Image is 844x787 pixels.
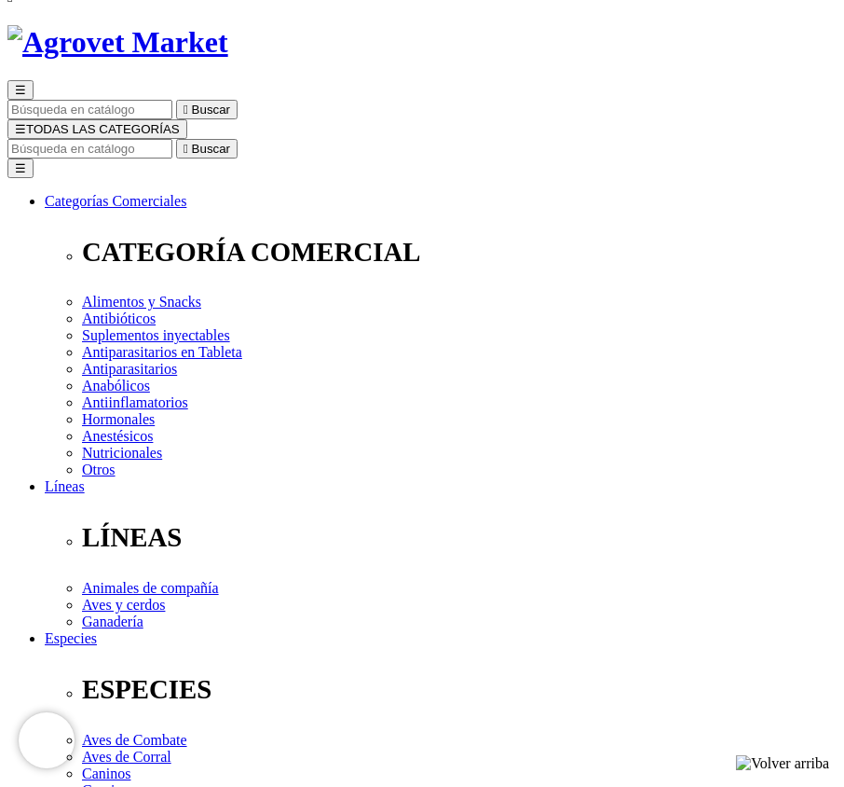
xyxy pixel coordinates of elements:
span: ☰ [15,83,26,97]
img: Agrovet Market [7,25,228,60]
a: Líneas [45,478,85,494]
button: ☰TODAS LAS CATEGORÍAS [7,119,187,139]
iframe: Brevo live chat [19,712,75,768]
img: Volver arriba [736,755,829,772]
a: Antiinflamatorios [82,394,188,410]
a: Aves de Combate [82,732,187,748]
a: Ganadería [82,614,143,629]
i:  [184,103,188,117]
a: Hormonales [82,411,155,427]
a: Aves y cerdos [82,597,165,613]
a: Caninos [82,766,130,781]
a: Nutricionales [82,445,162,461]
button: ☰ [7,80,34,100]
a: Categorías Comerciales [45,193,186,209]
span: Buscar [192,142,230,156]
span: Buscar [192,103,230,117]
button: ☰ [7,159,34,178]
a: Animales de compañía [82,580,219,596]
input: Buscar [7,100,172,119]
a: Suplementos inyectables [82,327,230,343]
a: Otros [82,462,116,477]
a: Antibióticos [82,311,156,326]
input: Buscar [7,139,172,159]
i:  [184,142,188,156]
a: Antiparasitarios en Tableta [82,344,242,360]
button:  Buscar [176,139,238,159]
a: Antiparasitarios [82,361,177,377]
p: CATEGORÍA COMERCIAL [82,237,837,268]
p: LÍNEAS [82,522,837,553]
a: Alimentos y Snacks [82,294,201,310]
a: Especies [45,630,97,646]
button:  Buscar [176,100,238,119]
p: ESPECIES [82,674,837,705]
span: ☰ [15,122,26,136]
a: Aves de Corral [82,749,171,765]
a: Anestésicos [82,428,153,444]
a: Anabólicos [82,378,150,393]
